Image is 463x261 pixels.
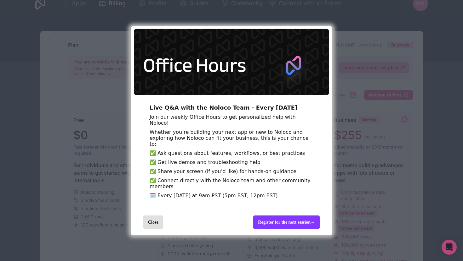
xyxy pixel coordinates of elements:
[134,29,329,95] img: 5446233340985343.png
[150,159,260,165] span: ✅ Get live demos and troubleshooting help
[131,26,332,235] div: entering modal
[150,193,278,198] span: 🗓️ Every [DATE] at 9am PST (5pm BST, 12pm EST)
[150,168,296,174] span: ✅ Share your screen (if you’d like) for hands-on guidance
[150,114,296,126] span: Join our weekly Office Hours to get personalized help with Noloco!
[150,129,309,147] span: Whether you’re building your next app or new to Noloco and exploring how Noloco can fit your busi...
[150,177,311,189] span: ✅ Connect directly with the Noloco team and other community members
[143,215,163,229] div: Close
[253,215,320,229] div: Register for the next session →
[150,104,297,111] span: Live Q&A with the Noloco Team - Every [DATE]
[150,150,305,156] span: ✅ Ask questions about features, workflows, or best practices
